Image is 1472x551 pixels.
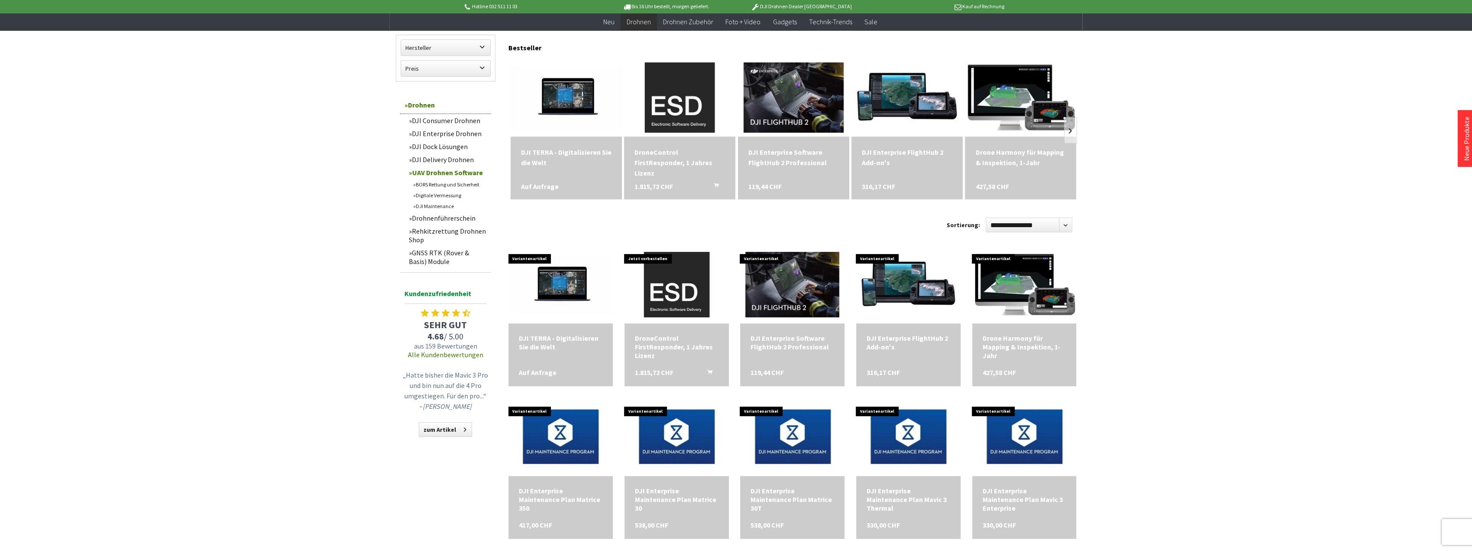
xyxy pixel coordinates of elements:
img: DJI Enterprise Maintenance Plan Mavic 3 Thermal [856,398,960,476]
a: DJI Enterprise Software FlightHub 2 Professional 119,44 CHF [751,334,834,351]
img: DroneControl FirstResponder, 1 Jahres Lizenz [624,252,729,318]
span: 119,44 CHF [748,181,782,192]
span: 119,44 CHF [751,368,784,377]
div: Drone Harmony für Mapping & Inspektion, 1-Jahr [975,147,1066,168]
div: DJI Enterprise Software FlightHub 2 Professional [748,147,839,168]
a: DJI Maintenance [409,201,491,212]
a: Drone Harmony für Mapping & Inspektion, 1-Jahr 427,58 CHF [975,147,1066,168]
div: DroneControl FirstResponder, 1 Jahres Lizenz [635,334,718,360]
a: Technik-Trends [802,13,858,31]
a: DJI Enterprise Maintenance Plan Mavic 3 Enterprise 330,00 CHF [983,486,1066,512]
a: Digitale Vermessung [409,190,491,201]
a: DJI Enterprise Software FlightHub 2 Professional 119,44 CHF [748,147,839,168]
img: DJI TERRA - Digitalisieren Sie die Welt [508,255,613,314]
span: 1.815,72 CHF [635,368,673,377]
a: Drone Harmony für Mapping & Inspektion, 1-Jahr 427,58 CHF [983,334,1066,360]
button: In den Warenkorb [697,368,718,379]
a: DJI Enterprise Maintenance Plan Matrice 350 417,00 CHF [519,486,602,512]
span: SEHR GUT [400,319,491,331]
span: Kundenzufriedenheit [404,288,487,304]
a: Neu [597,13,621,31]
a: UAV Drohnen Software [404,166,491,179]
p: DJI Drohnen Dealer [GEOGRAPHIC_DATA] [734,1,869,12]
span: Auf Anfrage [521,181,559,192]
span: aus 159 Bewertungen [400,342,491,350]
span: 330,00 CHF [867,521,900,529]
a: DJI Consumer Drohnen [404,114,491,127]
p: Kauf auf Rechnung [869,1,1004,12]
span: Foto + Video [725,17,760,26]
img: DJI Enterprise Maintenance Plan Matrice 30 [624,398,728,476]
a: Drohnen Zubehör [657,13,719,31]
div: DJI TERRA - Digitalisieren Sie die Welt [521,147,611,168]
span: Neu [603,17,615,26]
a: DJI TERRA - Digitalisieren Sie die Welt Auf Anfrage [519,334,602,351]
div: DJI Enterprise Maintenance Plan Mavic 3 Thermal [867,486,950,512]
a: DJI Enterprise Drohnen [404,127,491,140]
div: DJI Enterprise Maintenance Plan Mavic 3 Enterprise [983,486,1066,512]
a: DJI Enterprise FlightHub 2 Add-on's 316,17 CHF [867,334,950,351]
a: DJI Enterprise Maintenance Plan Mavic 3 Thermal 330,00 CHF [867,486,950,512]
img: DJI Enterprise Maintenance Plan Matrice 350 [508,398,612,476]
a: BORS Rettung und Sicherheit [409,179,491,190]
span: 427,58 CHF [983,368,1016,377]
a: Neue Produkte [1462,117,1471,161]
a: DJI Enterprise Maintenance Plan Matrice 30 538,00 CHF [635,486,718,512]
p: „Hatte bisher die Mavic 3 Pro und bin nun auf die 4 Pro umgestiegen. Für den pro...“ – [402,370,489,411]
img: DJI Enterprise FlightHub 2 Add-on's [856,252,961,318]
span: 1.815,72 CHF [634,181,673,192]
div: DJI Enterprise Software FlightHub 2 Professional [751,334,834,351]
a: Drohnenführerschein [404,212,491,225]
a: Drohnen [400,96,491,114]
span: 316,17 CHF [867,368,900,377]
label: Sortierung: [947,218,980,232]
div: Bestseller [508,35,1077,56]
div: DJI Enterprise FlightHub 2 Add-on's [867,334,950,351]
p: Hotline 032 511 11 03 [463,1,598,12]
a: zum Artikel [419,422,472,437]
img: DJI Enterprise Maintenance Plan Mavic 3 Enterprise [972,398,1076,476]
a: DroneControl FirstResponder, 1 Jahres Lizenz 1.815,72 CHF In den Warenkorb [634,147,725,178]
span: / 5.00 [400,331,491,342]
em: [PERSON_NAME] [423,402,472,411]
div: DJI Enterprise Maintenance Plan Matrice 30T [751,486,834,512]
div: DJI Enterprise Maintenance Plan Matrice 30 [635,486,718,512]
span: 417,00 CHF [519,521,552,529]
a: Foto + Video [719,13,767,31]
a: DroneControl FirstResponder, 1 Jahres Lizenz 1.815,72 CHF In den Warenkorb [635,334,718,360]
span: Auf Anfrage [519,368,556,377]
span: Technik-Trends [809,17,852,26]
a: Sale [858,13,883,31]
span: 538,00 CHF [635,521,668,529]
span: Drohnen Zubehör [663,17,713,26]
a: DJI TERRA - Digitalisieren Sie die Welt Auf Anfrage [521,147,611,168]
div: DJI TERRA - Digitalisieren Sie die Welt [519,334,602,351]
label: Hersteller [401,40,490,55]
span: 4.68 [427,331,444,342]
img: DJI Enterprise FlightHub 2 Add-on's [851,62,963,133]
img: DJI Enterprise Maintenance Plan Matrice 30T [741,398,844,476]
span: 538,00 CHF [751,521,784,529]
a: DJI Dock Lösungen [404,140,491,153]
label: Preis [401,61,490,76]
span: 330,00 CHF [983,521,1016,529]
div: Drone Harmony für Mapping & Inspektion, 1-Jahr [983,334,1066,360]
button: In den Warenkorb [703,181,724,192]
span: 427,58 CHF [975,181,1009,192]
div: DJI Enterprise FlightHub 2 Add-on's [862,147,952,168]
a: Gadgets [767,13,802,31]
a: Drohnen [621,13,657,31]
a: DJI Delivery Drohnen [404,153,491,166]
span: 316,17 CHF [862,181,895,192]
p: Bis 16 Uhr bestellt, morgen geliefert. [599,1,734,12]
img: DJI Enterprise Software FlightHub 2 Professional [738,62,849,133]
img: Drone Harmony für Mapping & Inspektion, 1-Jahr [965,62,1076,133]
div: DJI Enterprise Maintenance Plan Matrice 350 [519,486,602,512]
img: DJI Enterprise Software FlightHub 2 Professional [740,252,844,318]
span: Gadgets [773,17,796,26]
span: Sale [864,17,877,26]
a: Rehkitzrettung Drohnen Shop [404,225,491,246]
span: Drohnen [627,17,651,26]
img: Drone Harmony für Mapping & Inspektion, 1-Jahr [972,252,1077,318]
img: DroneControl FirstResponder, 1 Jahres Lizenz [624,62,735,133]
